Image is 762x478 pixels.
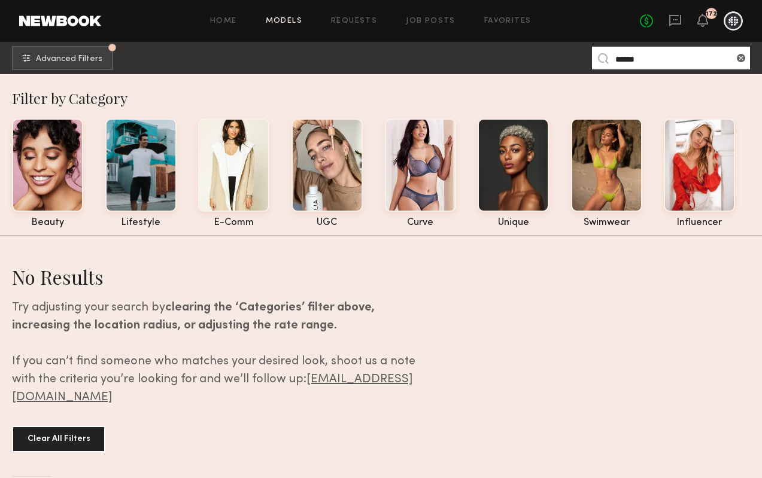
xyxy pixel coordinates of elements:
[664,218,735,228] div: influencer
[12,46,113,70] button: Advanced Filters
[266,17,302,25] a: Models
[105,218,177,228] div: lifestyle
[12,299,433,407] div: Try adjusting your search by . If you can’t find someone who matches your desired look, shoot us ...
[210,17,237,25] a: Home
[478,218,549,228] div: unique
[12,264,433,290] div: No Results
[198,218,269,228] div: e-comm
[12,426,105,452] button: Clear All Filters
[706,11,717,17] div: 172
[12,218,83,228] div: beauty
[484,17,532,25] a: Favorites
[292,218,363,228] div: UGC
[36,55,102,63] span: Advanced Filters
[571,218,642,228] div: swimwear
[12,302,375,331] b: clearing the ‘Categories’ filter above, increasing the location radius, or adjusting the rate range
[385,218,456,228] div: curve
[406,17,456,25] a: Job Posts
[12,89,762,108] div: Filter by Category
[331,17,377,25] a: Requests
